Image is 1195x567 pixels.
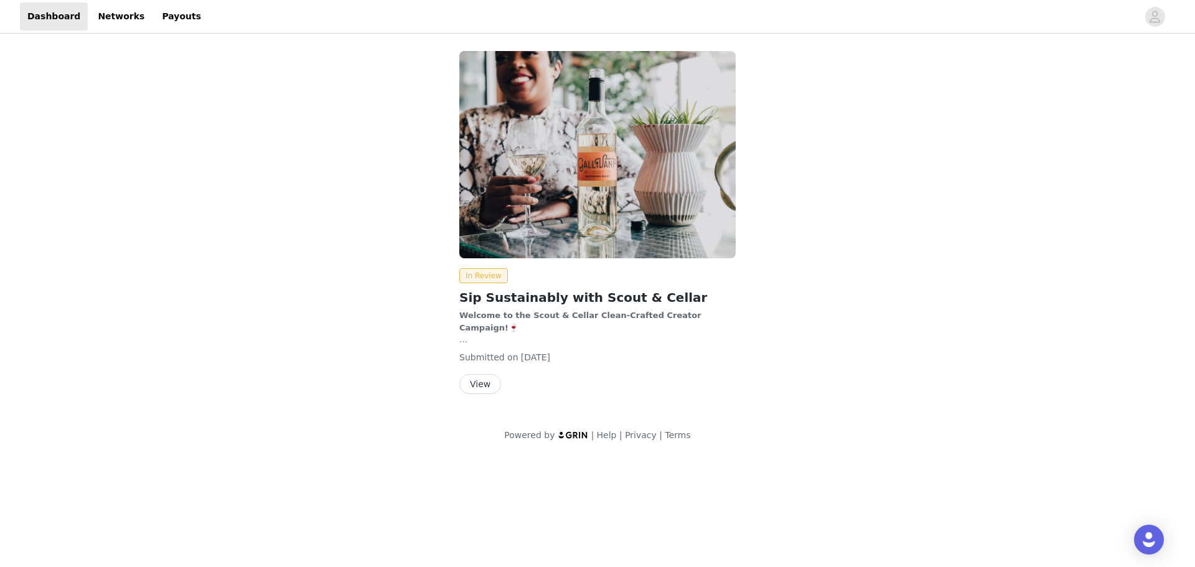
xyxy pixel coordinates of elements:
a: Terms [665,430,690,440]
span: [DATE] [521,352,550,362]
a: View [459,380,501,389]
span: In Review [459,268,508,283]
h2: Sip Sustainably with Scout & Cellar [459,288,736,307]
span: | [591,430,594,440]
span: | [619,430,622,440]
strong: Welcome to the Scout & Cellar Clean-Crafted Creator Campaign! [459,311,701,332]
button: View [459,374,501,394]
div: Open Intercom Messenger [1134,525,1164,555]
a: Help [597,430,617,440]
a: Dashboard [20,2,88,30]
a: Payouts [154,2,209,30]
a: Networks [90,2,152,30]
span: Submitted on [459,352,518,362]
img: logo [558,431,589,439]
div: avatar [1149,7,1161,27]
p: 🍷 [459,309,736,334]
span: | [659,430,662,440]
a: Privacy [625,430,657,440]
span: Powered by [504,430,555,440]
img: Scout & Cellar [459,51,736,258]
